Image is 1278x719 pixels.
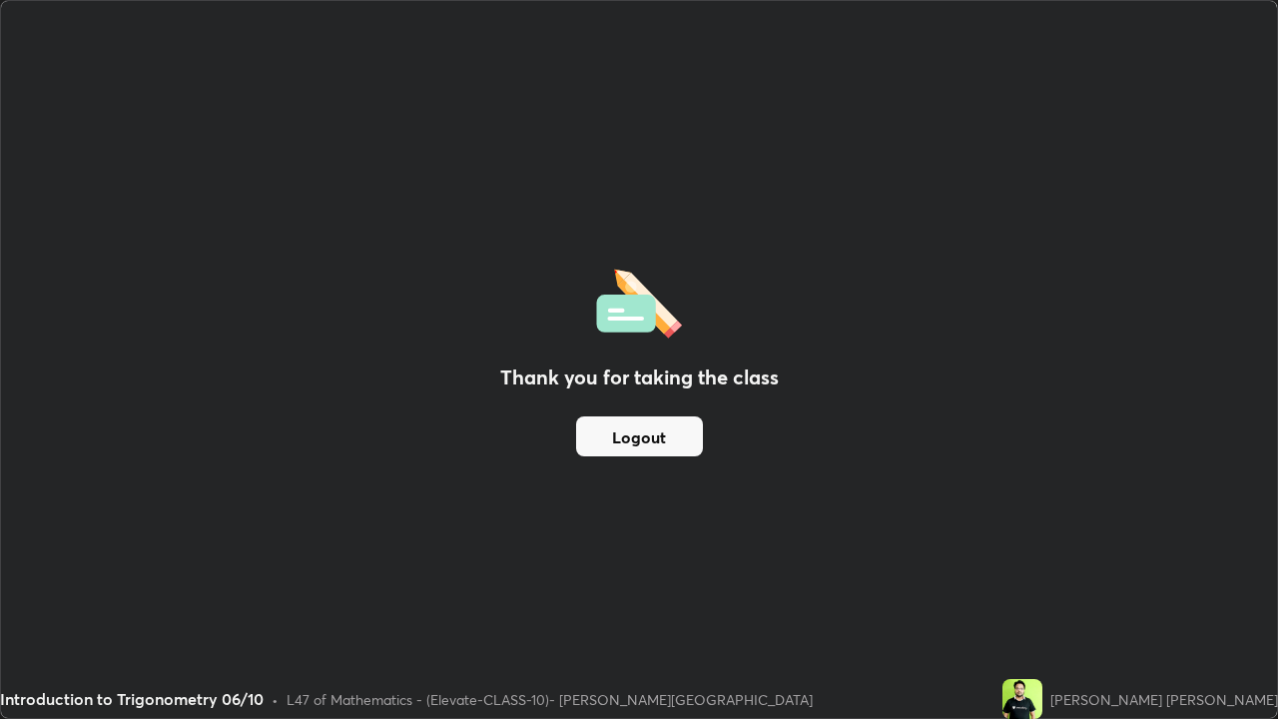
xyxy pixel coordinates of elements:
[1050,689,1278,710] div: [PERSON_NAME] [PERSON_NAME]
[596,263,682,339] img: offlineFeedback.1438e8b3.svg
[576,416,703,456] button: Logout
[272,689,279,710] div: •
[1002,679,1042,719] img: e4ec1320ab734f459035676c787235b3.jpg
[287,689,813,710] div: L47 of Mathematics - (Elevate-CLASS-10)- [PERSON_NAME][GEOGRAPHIC_DATA]
[500,362,779,392] h2: Thank you for taking the class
